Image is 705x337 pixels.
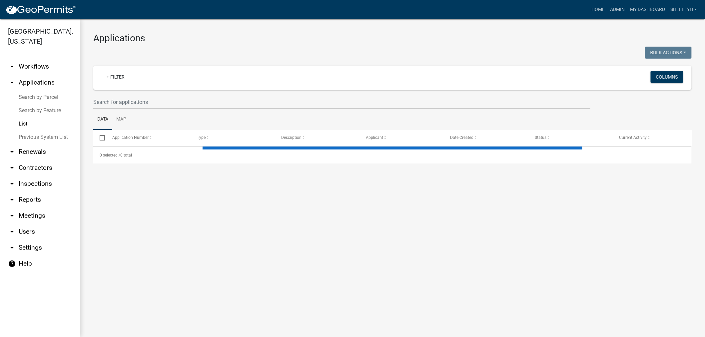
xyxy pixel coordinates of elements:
[651,71,683,83] button: Columns
[8,79,16,87] i: arrow_drop_up
[93,95,590,109] input: Search for applications
[668,3,700,16] a: shelleyh
[93,33,692,44] h3: Applications
[191,130,275,146] datatable-header-cell: Type
[93,109,112,130] a: Data
[8,164,16,172] i: arrow_drop_down
[100,153,120,158] span: 0 selected /
[8,148,16,156] i: arrow_drop_down
[113,135,149,140] span: Application Number
[93,130,106,146] datatable-header-cell: Select
[8,212,16,220] i: arrow_drop_down
[607,3,627,16] a: Admin
[8,260,16,268] i: help
[627,3,668,16] a: My Dashboard
[8,180,16,188] i: arrow_drop_down
[366,135,383,140] span: Applicant
[359,130,444,146] datatable-header-cell: Applicant
[93,147,692,164] div: 0 total
[275,130,359,146] datatable-header-cell: Description
[535,135,546,140] span: Status
[8,244,16,252] i: arrow_drop_down
[645,47,692,59] button: Bulk Actions
[8,196,16,204] i: arrow_drop_down
[106,130,191,146] datatable-header-cell: Application Number
[112,109,130,130] a: Map
[282,135,302,140] span: Description
[589,3,607,16] a: Home
[528,130,613,146] datatable-header-cell: Status
[101,71,130,83] a: + Filter
[197,135,206,140] span: Type
[8,228,16,236] i: arrow_drop_down
[8,63,16,71] i: arrow_drop_down
[619,135,647,140] span: Current Activity
[444,130,528,146] datatable-header-cell: Date Created
[613,130,697,146] datatable-header-cell: Current Activity
[450,135,474,140] span: Date Created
